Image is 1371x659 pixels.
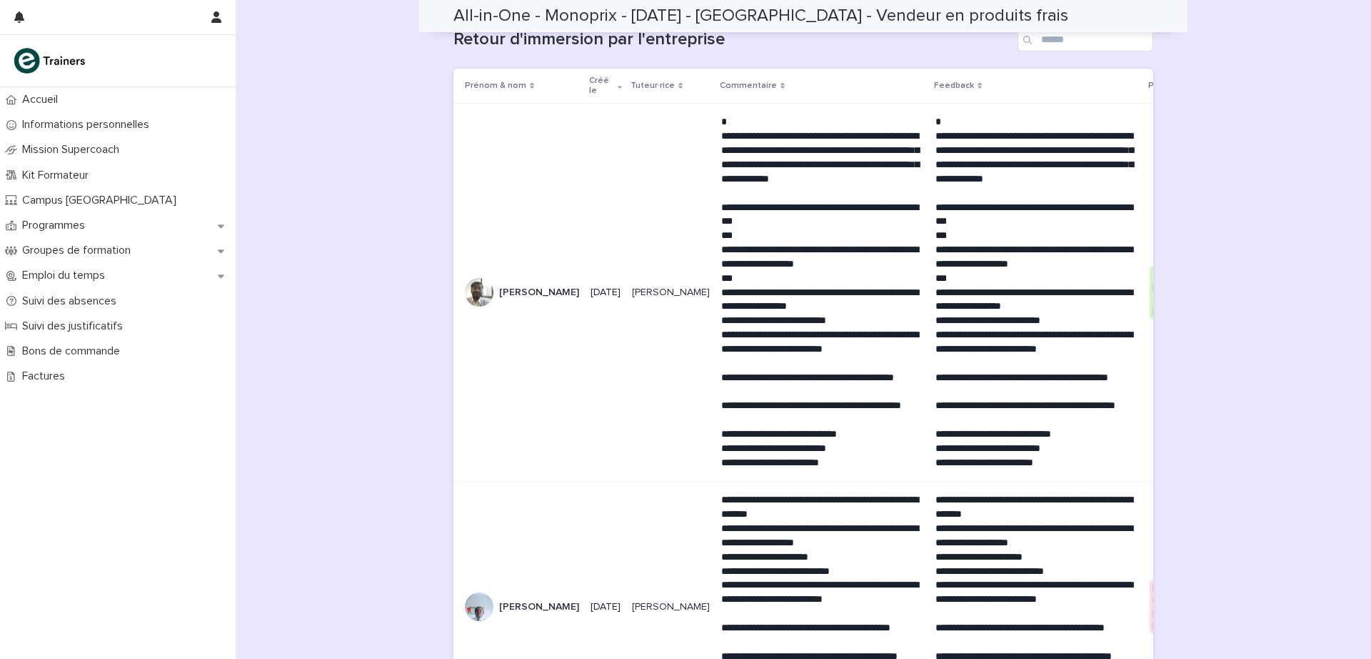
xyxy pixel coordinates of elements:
p: [PERSON_NAME] [632,601,710,613]
p: Suivi des justificatifs [16,319,134,333]
p: Tuteur·rice [631,78,675,94]
p: Créé le [589,73,614,99]
h1: Retour d'immersion par l'entreprise [453,29,1012,50]
p: Bons de commande [16,345,131,358]
p: [PERSON_NAME] [632,287,710,299]
p: Projection [1148,78,1191,94]
p: [PERSON_NAME] [499,601,579,613]
p: Campus [GEOGRAPHIC_DATA] [16,194,188,207]
h2: All-in-One - Monoprix - [DATE] - [GEOGRAPHIC_DATA] - Vendeur en produits frais [453,6,1068,26]
p: Factures [16,370,76,383]
p: Emploi du temps [16,269,116,282]
p: [DATE] [591,601,621,613]
p: Mission Supercoach [16,143,131,157]
p: [PERSON_NAME] [499,287,579,299]
div: Non, je ne me projette pas [1150,580,1202,633]
img: K0CqGN7SDeD6s4JG8KQk [11,46,90,75]
p: Feedback [934,78,974,94]
p: Kit Formateur [16,169,100,182]
p: Suivi des absences [16,294,128,308]
p: Prénom & nom [465,78,526,94]
p: Commentaire [720,78,777,94]
p: [DATE] [591,287,621,299]
p: Groupes de formation [16,244,142,257]
div: Oui, je me projette avec le participant [1150,266,1202,319]
p: Programmes [16,219,96,232]
p: Accueil [16,93,69,106]
input: Search [1018,29,1153,51]
p: Informations personnelles [16,118,161,132]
